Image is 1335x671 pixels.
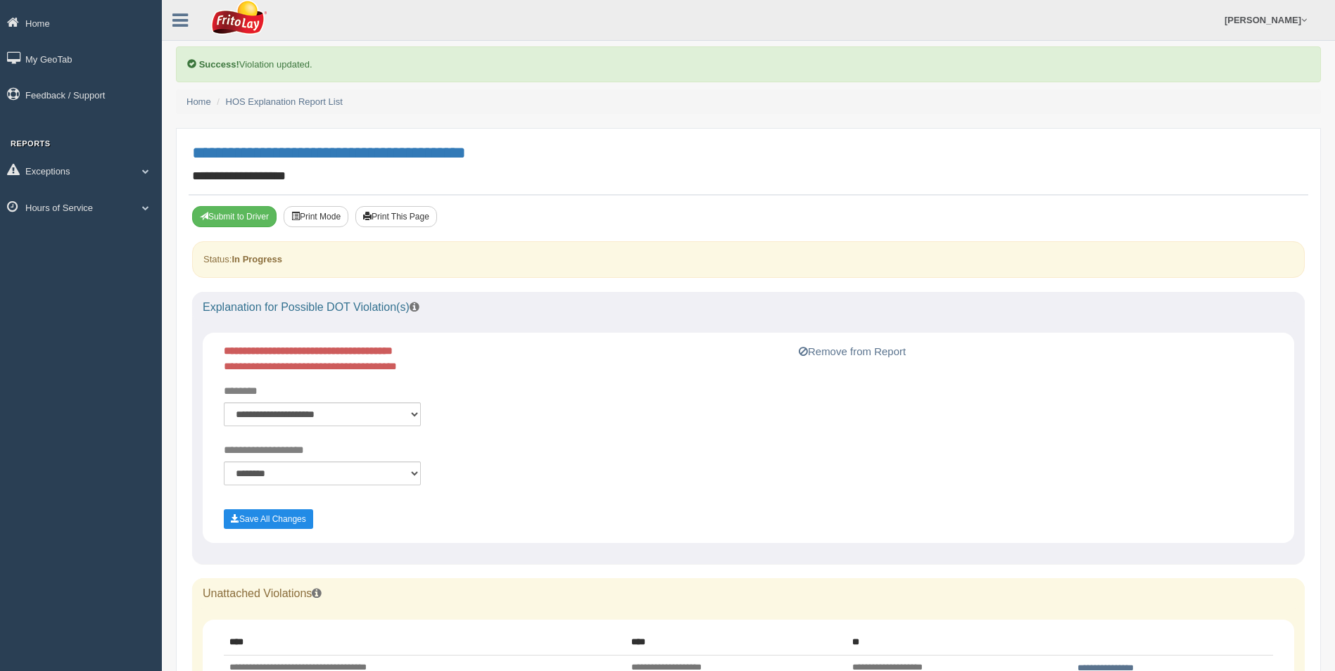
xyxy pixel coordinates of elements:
[176,46,1321,82] div: Violation updated.
[795,343,910,360] button: Remove from Report
[232,254,282,264] strong: In Progress
[284,206,348,227] button: Print Mode
[192,292,1305,323] div: Explanation for Possible DOT Violation(s)
[355,206,437,227] button: Print This Page
[192,241,1305,277] div: Status:
[224,509,313,529] button: Save
[192,578,1305,609] div: Unattached Violations
[186,96,211,107] a: Home
[192,206,277,227] button: Submit To Driver
[226,96,343,107] a: HOS Explanation Report List
[199,59,239,70] b: Success!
